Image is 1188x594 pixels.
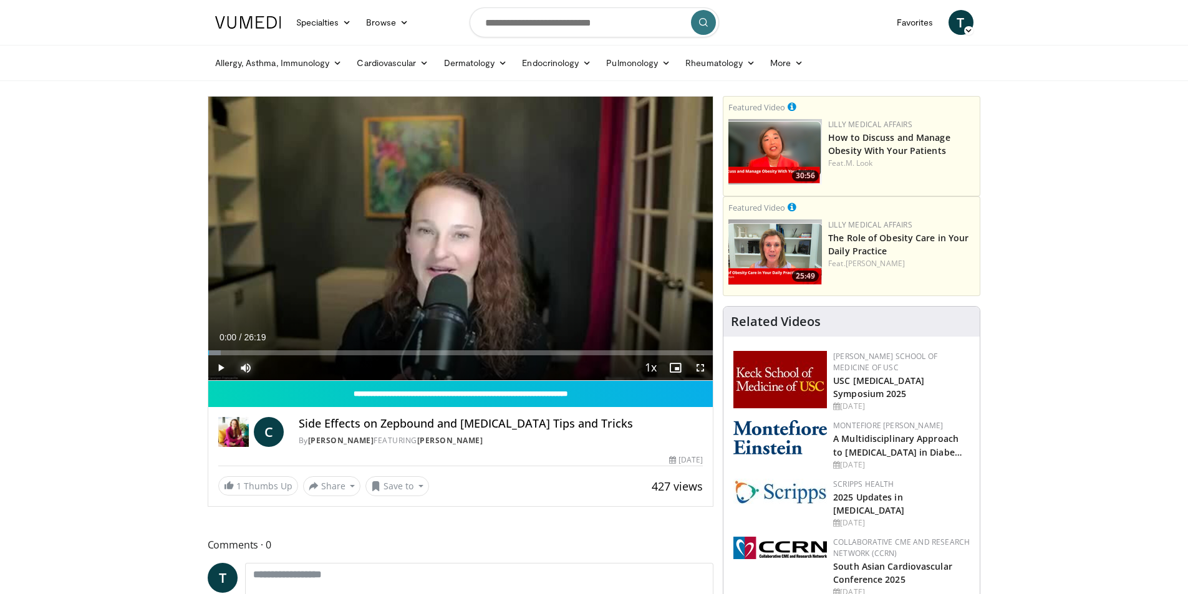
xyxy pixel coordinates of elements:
span: 1 [236,480,241,492]
a: [PERSON_NAME] School of Medicine of USC [833,351,937,373]
img: Dr. Carolynn Francavilla [218,417,249,447]
a: [PERSON_NAME] [846,258,905,269]
a: Scripps Health [833,479,894,489]
a: T [208,563,238,593]
button: Fullscreen [688,355,713,380]
a: 1 Thumbs Up [218,476,298,496]
span: 427 views [652,479,703,494]
a: T [949,10,973,35]
span: 0:00 [220,332,236,342]
a: More [763,50,811,75]
a: Endocrinology [514,50,599,75]
a: Specialties [289,10,359,35]
div: Feat. [828,158,975,169]
div: Progress Bar [208,350,713,355]
button: Save to [365,476,429,496]
span: 25:49 [792,271,819,282]
a: How to Discuss and Manage Obesity With Your Patients [828,132,950,156]
a: USC [MEDICAL_DATA] Symposium 2025 [833,375,924,400]
a: 2025 Updates in [MEDICAL_DATA] [833,491,904,516]
span: 30:56 [792,170,819,181]
button: Play [208,355,233,380]
button: Mute [233,355,258,380]
img: b0142b4c-93a1-4b58-8f91-5265c282693c.png.150x105_q85_autocrop_double_scale_upscale_version-0.2.png [733,420,827,454]
a: Collaborative CME and Research Network (CCRN) [833,537,970,558]
img: c9f2b0b7-b02a-4276-a72a-b0cbb4230bc1.jpg.150x105_q85_autocrop_double_scale_upscale_version-0.2.jpg [733,479,827,504]
a: [PERSON_NAME] [417,435,483,446]
button: Playback Rate [638,355,663,380]
div: [DATE] [833,517,970,529]
a: 25:49 [728,219,822,285]
a: C [254,417,284,447]
a: [PERSON_NAME] [308,435,374,446]
a: A Multidisciplinary Approach to [MEDICAL_DATA] in Diabe… [833,433,962,457]
span: 26:19 [244,332,266,342]
a: Browse [359,10,416,35]
div: [DATE] [833,401,970,412]
div: By FEATURING [299,435,703,446]
a: M. Look [846,158,873,168]
span: Comments 0 [208,537,714,553]
input: Search topics, interventions [470,7,719,37]
a: Rheumatology [678,50,763,75]
small: Featured Video [728,202,785,213]
h4: Related Videos [731,314,821,329]
a: The Role of Obesity Care in Your Daily Practice [828,232,968,257]
a: Allergy, Asthma, Immunology [208,50,350,75]
img: a04ee3ba-8487-4636-b0fb-5e8d268f3737.png.150x105_q85_autocrop_double_scale_upscale_version-0.2.png [733,537,827,559]
small: Featured Video [728,102,785,113]
h4: Side Effects on Zepbound and [MEDICAL_DATA] Tips and Tricks [299,417,703,431]
a: 30:56 [728,119,822,184]
a: Lilly Medical Affairs [828,219,912,230]
button: Enable picture-in-picture mode [663,355,688,380]
a: Dermatology [437,50,515,75]
div: Feat. [828,258,975,269]
a: Lilly Medical Affairs [828,119,912,130]
div: [DATE] [669,454,703,466]
a: Montefiore [PERSON_NAME] [833,420,943,431]
a: South Asian Cardiovascular Conference 2025 [833,560,952,585]
a: Cardiovascular [349,50,436,75]
div: [DATE] [833,459,970,471]
button: Share [303,476,361,496]
img: c98a6a29-1ea0-4bd5-8cf5-4d1e188984a7.png.150x105_q85_crop-smart_upscale.png [728,119,822,184]
img: 7b941f1f-d101-407a-8bfa-07bd47db01ba.png.150x105_q85_autocrop_double_scale_upscale_version-0.2.jpg [733,351,827,408]
span: / [239,332,242,342]
img: e1208b6b-349f-4914-9dd7-f97803bdbf1d.png.150x105_q85_crop-smart_upscale.png [728,219,822,285]
video-js: Video Player [208,97,713,381]
a: Favorites [889,10,941,35]
a: Pulmonology [599,50,678,75]
img: VuMedi Logo [215,16,281,29]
